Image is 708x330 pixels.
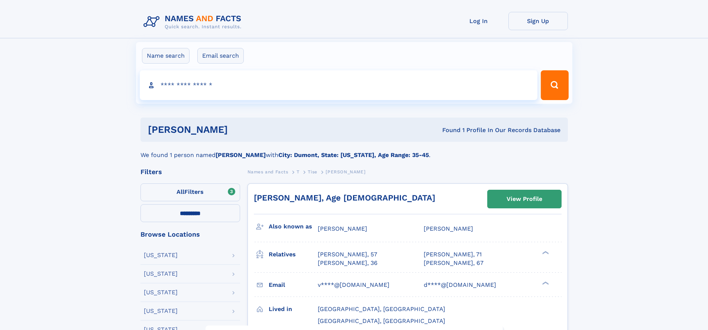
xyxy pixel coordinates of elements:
[254,193,435,202] a: [PERSON_NAME], Age [DEMOGRAPHIC_DATA]
[424,259,484,267] a: [PERSON_NAME], 67
[449,12,508,30] a: Log In
[308,169,317,174] span: Tise
[297,169,300,174] span: T
[144,252,178,258] div: [US_STATE]
[197,48,244,64] label: Email search
[140,169,240,175] div: Filters
[318,225,367,232] span: [PERSON_NAME]
[148,125,335,134] h1: [PERSON_NAME]
[140,142,568,160] div: We found 1 person named with .
[269,303,318,315] h3: Lived in
[335,126,560,134] div: Found 1 Profile In Our Records Database
[318,259,378,267] a: [PERSON_NAME], 36
[140,12,248,32] img: Logo Names and Facts
[269,248,318,261] h3: Relatives
[140,183,240,201] label: Filters
[297,167,300,176] a: T
[144,271,178,277] div: [US_STATE]
[318,305,445,313] span: [GEOGRAPHIC_DATA], [GEOGRAPHIC_DATA]
[540,281,549,285] div: ❯
[488,190,561,208] a: View Profile
[424,250,482,259] a: [PERSON_NAME], 71
[541,70,568,100] button: Search Button
[508,12,568,30] a: Sign Up
[308,167,317,176] a: Tise
[177,188,184,195] span: All
[144,308,178,314] div: [US_STATE]
[540,250,549,255] div: ❯
[269,220,318,233] h3: Also known as
[248,167,288,176] a: Names and Facts
[507,190,542,208] div: View Profile
[144,289,178,295] div: [US_STATE]
[424,225,473,232] span: [PERSON_NAME]
[140,70,538,100] input: search input
[318,317,445,324] span: [GEOGRAPHIC_DATA], [GEOGRAPHIC_DATA]
[142,48,190,64] label: Name search
[318,250,377,259] a: [PERSON_NAME], 57
[269,279,318,291] h3: Email
[278,151,429,158] b: City: Dumont, State: [US_STATE], Age Range: 35-45
[140,231,240,238] div: Browse Locations
[216,151,266,158] b: [PERSON_NAME]
[326,169,365,174] span: [PERSON_NAME]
